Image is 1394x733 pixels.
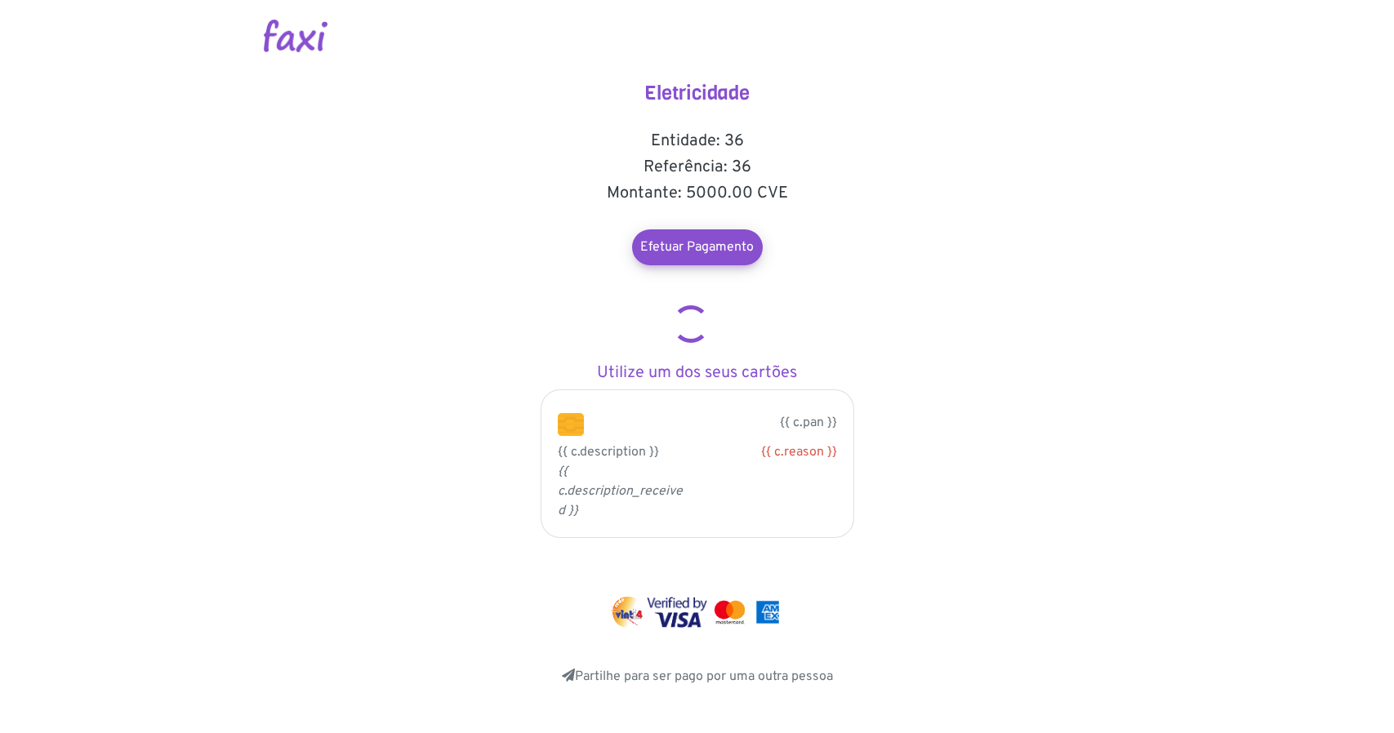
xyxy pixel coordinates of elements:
h5: Utilize um dos seus cartões [534,363,861,383]
img: chip.png [558,413,584,436]
span: {{ c.description }} [558,444,659,460]
p: {{ c.pan }} [608,413,837,433]
img: vinti4 [611,597,644,628]
h5: Referência: 36 [534,158,861,177]
div: {{ c.reason }} [710,442,837,462]
h5: Montante: 5000.00 CVE [534,184,861,203]
h5: Entidade: 36 [534,131,861,151]
h4: Eletricidade [534,82,861,105]
img: visa [647,597,708,628]
img: mastercard [710,597,748,628]
i: {{ c.description_received }} [558,464,683,519]
a: Efetuar Pagamento [632,229,763,265]
img: mastercard [752,597,783,628]
a: Partilhe para ser pago por uma outra pessoa [562,669,833,685]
